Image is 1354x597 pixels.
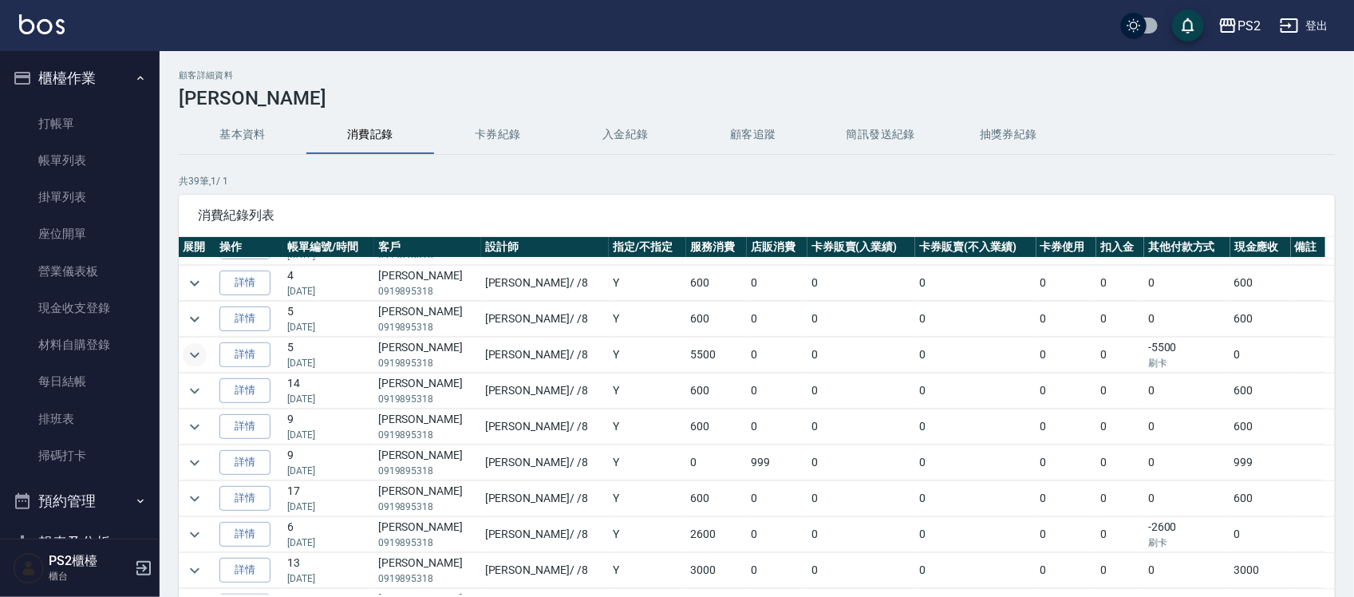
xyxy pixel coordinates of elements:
td: 0 [915,445,1036,480]
a: 打帳單 [6,105,153,142]
td: Y [609,517,687,552]
td: 0 [1096,553,1144,588]
td: 0 [1144,409,1230,445]
a: 詳情 [219,522,270,547]
td: 0 [1144,302,1230,337]
td: [PERSON_NAME] [374,481,481,516]
td: [PERSON_NAME] / /8 [481,374,609,409]
p: [DATE] [287,464,370,478]
button: save [1172,10,1204,42]
td: Y [609,553,687,588]
td: 0 [747,481,807,516]
td: [PERSON_NAME] [374,374,481,409]
p: 0919895318 [378,320,477,334]
p: 刷卡 [1148,356,1226,370]
td: [PERSON_NAME] [374,409,481,445]
td: 0 [1096,266,1144,301]
td: Y [609,266,687,301]
button: 預約管理 [6,480,153,522]
td: 0 [1230,338,1291,373]
button: 卡券紀錄 [434,116,562,154]
td: 0 [915,553,1036,588]
td: 0 [807,481,915,516]
td: 2600 [686,517,747,552]
td: 0 [807,374,915,409]
td: [PERSON_NAME] [374,302,481,337]
th: 扣入金 [1096,237,1144,258]
td: 0 [747,517,807,552]
td: 0 [1036,302,1097,337]
th: 帳單編號/時間 [283,237,374,258]
p: 櫃台 [49,569,130,583]
td: -5500 [1144,338,1230,373]
td: [PERSON_NAME] / /8 [481,481,609,516]
td: 0 [1036,266,1097,301]
td: 600 [1230,481,1291,516]
td: 0 [1144,266,1230,301]
img: Person [13,552,45,584]
td: 0 [807,338,915,373]
button: 顧客追蹤 [689,116,817,154]
td: 600 [1230,302,1291,337]
td: 4 [283,266,374,301]
a: 詳情 [219,414,270,439]
button: 消費記錄 [306,116,434,154]
td: 0 [1144,481,1230,516]
span: 消費紀錄列表 [198,208,1316,223]
button: expand row [183,415,207,439]
td: 0 [807,553,915,588]
td: 600 [686,481,747,516]
th: 店販消費 [747,237,807,258]
button: 登出 [1273,11,1335,41]
th: 其他付款方式 [1144,237,1230,258]
button: expand row [183,487,207,511]
td: 0 [915,374,1036,409]
td: [PERSON_NAME] / /8 [481,302,609,337]
h2: 顧客詳細資料 [179,70,1335,81]
td: 3000 [686,553,747,588]
td: 0 [915,517,1036,552]
p: [DATE] [287,500,370,514]
button: 基本資料 [179,116,306,154]
td: [PERSON_NAME] [374,338,481,373]
td: 0 [1230,517,1291,552]
button: 抽獎券紀錄 [945,116,1072,154]
a: 掃碼打卡 [6,437,153,474]
td: [PERSON_NAME] [374,553,481,588]
td: 600 [686,374,747,409]
a: 詳情 [219,486,270,511]
th: 卡券使用 [1036,237,1097,258]
a: 帳單列表 [6,142,153,179]
th: 現金應收 [1230,237,1291,258]
p: 0919895318 [378,428,477,442]
td: 9 [283,409,374,445]
p: [DATE] [287,571,370,586]
p: [DATE] [287,428,370,442]
a: 詳情 [219,342,270,367]
button: expand row [183,307,207,331]
td: 0 [1036,338,1097,373]
a: 現金收支登錄 [6,290,153,326]
td: 0 [1096,445,1144,480]
td: [PERSON_NAME] [374,445,481,480]
td: 0 [915,302,1036,337]
button: expand row [183,271,207,295]
td: 600 [1230,374,1291,409]
td: 14 [283,374,374,409]
td: [PERSON_NAME] / /8 [481,266,609,301]
td: 6 [283,517,374,552]
a: 掛單列表 [6,179,153,215]
h3: [PERSON_NAME] [179,87,1335,109]
th: 卡券販賣(入業績) [807,237,915,258]
td: 600 [686,409,747,445]
th: 服務消費 [686,237,747,258]
button: expand row [183,559,207,583]
td: Y [609,302,687,337]
td: 3000 [1230,553,1291,588]
p: 刷卡 [1148,536,1226,550]
button: 報表及分析 [6,522,153,563]
td: 9 [283,445,374,480]
a: 詳情 [219,271,270,295]
td: 0 [747,338,807,373]
div: PS2 [1238,16,1261,36]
